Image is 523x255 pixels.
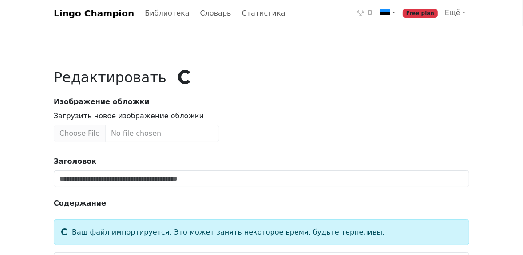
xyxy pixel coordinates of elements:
[399,4,441,22] a: Free plan
[441,4,469,22] a: Ещё
[54,4,134,22] a: Lingo Champion
[380,8,390,19] img: ee.svg
[54,69,469,86] h2: Редактировать
[197,4,235,22] a: Словарь
[54,198,106,209] strong: Содержание
[403,9,438,18] span: Free plan
[54,219,469,245] div: Ваш файл импортируется. Это может занять некоторое время, будьте терпеливы.
[141,4,193,22] a: Библиотека
[238,4,289,22] a: Статистика
[54,111,204,121] label: Загрузить новое изображение обложки
[48,97,475,107] strong: Изображение обложки
[368,8,372,18] span: 0
[354,4,376,22] a: 0
[54,157,96,166] strong: Заголовок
